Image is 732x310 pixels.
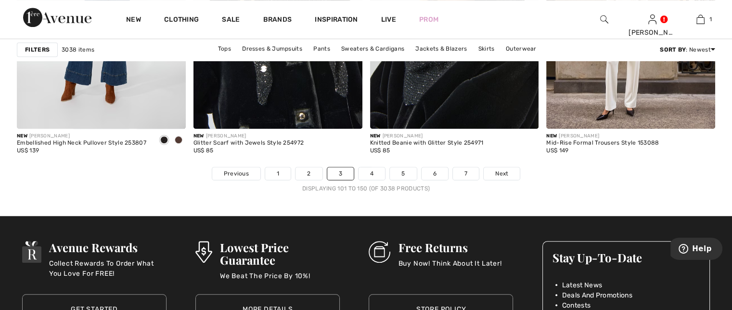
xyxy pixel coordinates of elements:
[62,45,94,54] span: 3038 items
[474,42,500,55] a: Skirts
[648,14,656,24] a: Sign In
[495,169,508,178] span: Next
[369,241,390,263] img: Free Returns
[263,15,292,26] a: Brands
[17,147,39,154] span: US$ 139
[370,140,484,147] div: Knitted Beanie with Glitter Style 254971
[359,167,385,180] a: 4
[422,167,448,180] a: 6
[484,167,520,180] a: Next
[600,13,608,25] img: search the website
[398,258,501,278] p: Buy Now! Think About It Later!
[370,147,390,154] span: US$ 85
[265,167,291,180] a: 1
[501,42,541,55] a: Outerwear
[419,14,438,25] a: Prom
[157,133,171,148] div: Black
[237,42,307,55] a: Dresses & Jumpsuits
[390,167,416,180] a: 5
[213,42,236,55] a: Tops
[25,45,50,54] strong: Filters
[562,290,632,300] span: Deals And Promotions
[709,15,712,24] span: 1
[398,241,501,254] h3: Free Returns
[370,133,381,139] span: New
[193,147,214,154] span: US$ 85
[193,133,204,139] span: New
[629,27,676,38] div: [PERSON_NAME]
[220,271,340,290] p: We Beat The Price By 10%!
[370,133,484,140] div: [PERSON_NAME]
[193,140,304,147] div: Glitter Scarf with Jewels Style 254972
[308,42,335,55] a: Pants
[23,8,91,27] img: 1ère Avenue
[22,241,41,263] img: Avenue Rewards
[295,167,322,180] a: 2
[546,133,659,140] div: [PERSON_NAME]
[562,280,602,290] span: Latest News
[546,140,659,147] div: Mid-Rise Formal Trousers Style 153088
[670,238,722,262] iframe: Opens a widget where you can find more information
[222,15,240,26] a: Sale
[381,14,396,25] a: Live
[411,42,472,55] a: Jackets & Blazers
[327,167,354,180] a: 3
[660,45,715,54] div: : Newest
[193,133,304,140] div: [PERSON_NAME]
[17,167,715,193] nav: Page navigation
[49,258,167,278] p: Collect Rewards To Order What You Love For FREE!
[315,15,358,26] span: Inspiration
[336,42,409,55] a: Sweaters & Cardigans
[552,251,700,264] h3: Stay Up-To-Date
[212,167,260,180] a: Previous
[546,147,568,154] span: US$ 149
[677,13,724,25] a: 1
[220,241,340,266] h3: Lowest Price Guarantee
[224,169,249,178] span: Previous
[453,167,479,180] a: 7
[648,13,656,25] img: My Info
[126,15,141,26] a: New
[17,133,27,139] span: New
[195,241,212,263] img: Lowest Price Guarantee
[17,133,146,140] div: [PERSON_NAME]
[17,184,715,193] div: Displaying 101 to 150 (of 3038 products)
[660,46,686,53] strong: Sort By
[696,13,705,25] img: My Bag
[546,133,557,139] span: New
[171,133,186,148] div: Mocha
[17,140,146,147] div: Embellished High Neck Pullover Style 253807
[164,15,199,26] a: Clothing
[49,241,167,254] h3: Avenue Rewards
